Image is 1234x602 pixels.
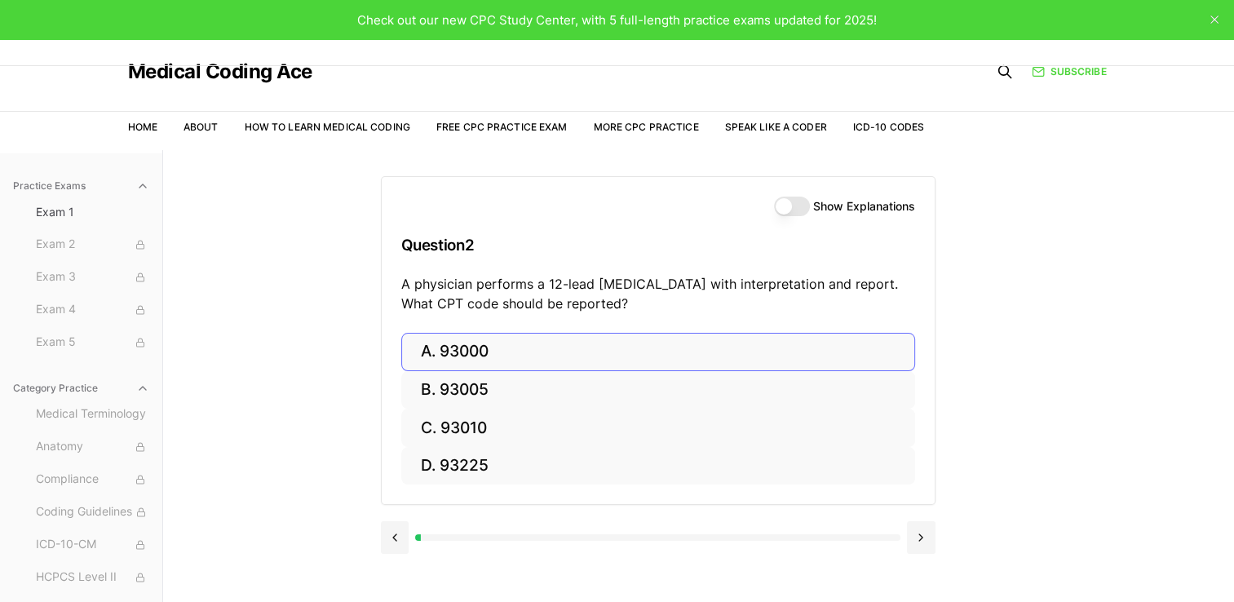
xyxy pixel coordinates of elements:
button: B. 93005 [401,371,915,409]
a: More CPC Practice [593,121,698,133]
button: ICD-10-CM [29,532,156,558]
a: Medical Coding Ace [128,62,312,82]
button: Practice Exams [7,173,156,199]
button: Compliance [29,467,156,493]
button: Exam 4 [29,297,156,323]
button: Exam 1 [29,199,156,225]
button: C. 93010 [401,409,915,447]
button: Category Practice [7,375,156,401]
h3: Question 2 [401,221,915,269]
span: ICD-10-CM [36,536,149,554]
a: About [184,121,219,133]
span: Medical Terminology [36,405,149,423]
span: Exam 5 [36,334,149,352]
button: Exam 2 [29,232,156,258]
button: Exam 5 [29,330,156,356]
span: Exam 3 [36,268,149,286]
button: HCPCS Level II [29,564,156,591]
button: close [1201,7,1227,33]
span: Coding Guidelines [36,503,149,521]
button: Exam 3 [29,264,156,290]
button: Coding Guidelines [29,499,156,525]
a: Home [128,121,157,133]
span: Exam 1 [36,204,149,220]
a: ICD-10 Codes [853,121,924,133]
button: Anatomy [29,434,156,460]
span: HCPCS Level II [36,569,149,587]
span: Exam 4 [36,301,149,319]
a: How to Learn Medical Coding [245,121,410,133]
a: Subscribe [1032,64,1106,79]
p: A physician performs a 12-lead [MEDICAL_DATA] with interpretation and report. What CPT code shoul... [401,274,915,313]
a: Speak Like a Coder [725,121,827,133]
span: Exam 2 [36,236,149,254]
label: Show Explanations [813,201,915,212]
button: A. 93000 [401,333,915,371]
span: Check out our new CPC Study Center, with 5 full-length practice exams updated for 2025! [357,12,877,28]
button: D. 93225 [401,447,915,485]
span: Anatomy [36,438,149,456]
button: Medical Terminology [29,401,156,427]
a: Free CPC Practice Exam [436,121,568,133]
span: Compliance [36,471,149,489]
